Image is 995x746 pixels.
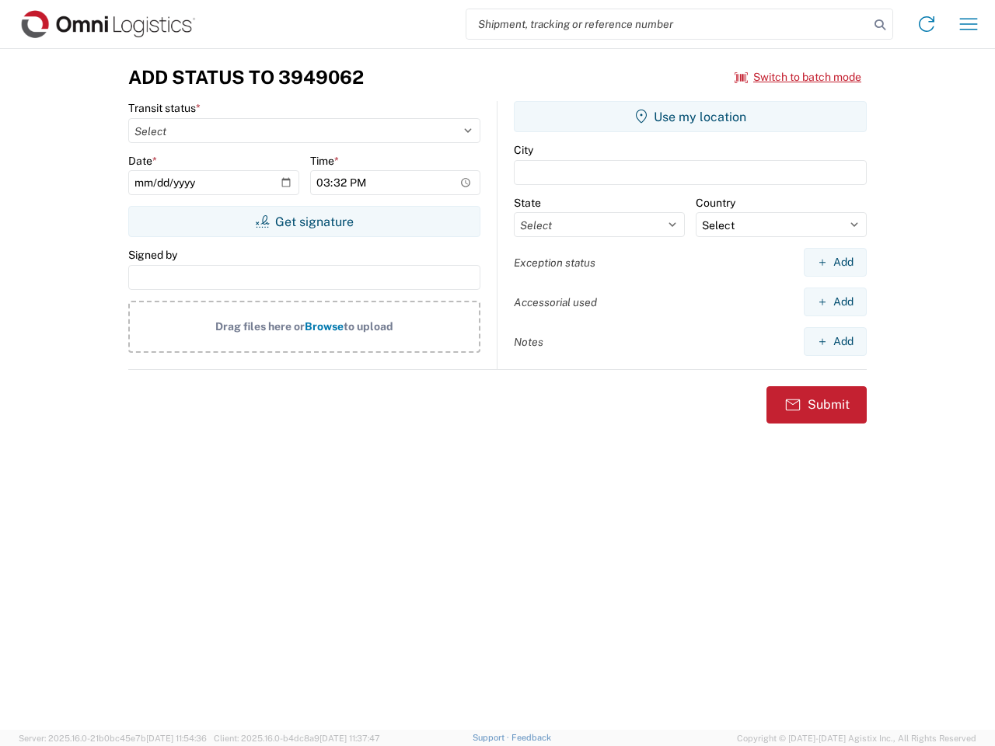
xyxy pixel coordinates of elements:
[473,733,511,742] a: Support
[215,320,305,333] span: Drag files here or
[146,734,207,743] span: [DATE] 11:54:36
[128,66,364,89] h3: Add Status to 3949062
[804,248,867,277] button: Add
[128,206,480,237] button: Get signature
[511,733,551,742] a: Feedback
[214,734,380,743] span: Client: 2025.16.0-b4dc8a9
[514,101,867,132] button: Use my location
[737,731,976,745] span: Copyright © [DATE]-[DATE] Agistix Inc., All Rights Reserved
[514,143,533,157] label: City
[344,320,393,333] span: to upload
[128,101,201,115] label: Transit status
[514,295,597,309] label: Accessorial used
[19,734,207,743] span: Server: 2025.16.0-21b0bc45e7b
[735,64,861,90] button: Switch to batch mode
[310,154,339,168] label: Time
[128,248,177,262] label: Signed by
[804,288,867,316] button: Add
[804,327,867,356] button: Add
[128,154,157,168] label: Date
[696,196,735,210] label: Country
[514,256,595,270] label: Exception status
[514,335,543,349] label: Notes
[319,734,380,743] span: [DATE] 11:37:47
[466,9,869,39] input: Shipment, tracking or reference number
[514,196,541,210] label: State
[305,320,344,333] span: Browse
[766,386,867,424] button: Submit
